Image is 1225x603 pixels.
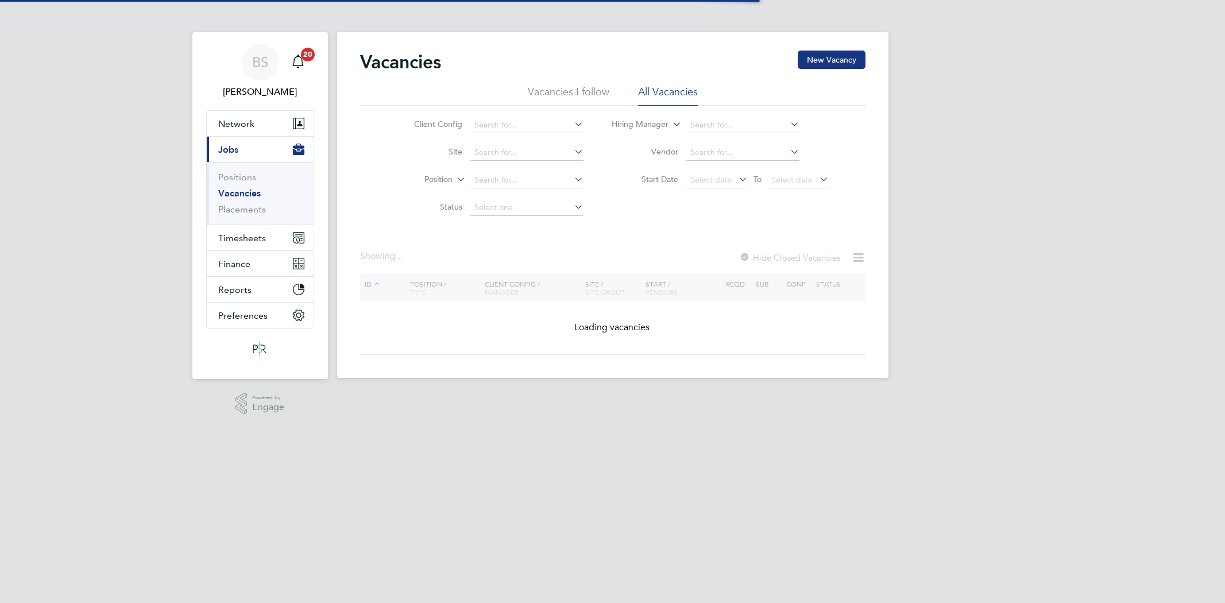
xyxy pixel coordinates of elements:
[396,250,403,262] span: ...
[396,119,462,129] label: Client Config
[470,145,583,161] input: Search for...
[602,119,668,130] label: Hiring Manager
[360,250,405,262] div: Showing
[218,172,256,183] a: Positions
[249,340,270,358] img: psrsolutions-logo-retina.png
[301,48,315,61] span: 20
[750,172,765,187] span: To
[218,233,266,243] span: Timesheets
[470,172,583,188] input: Search for...
[206,340,314,358] a: Go to home page
[207,111,314,136] button: Network
[396,202,462,212] label: Status
[218,188,261,199] a: Vacancies
[638,85,698,106] li: All Vacancies
[396,146,462,157] label: Site
[739,252,840,263] label: Hide Closed Vacancies
[207,137,314,162] button: Jobs
[771,175,813,185] span: Select date
[218,144,238,155] span: Jobs
[252,55,268,69] span: BS
[252,403,284,412] span: Engage
[206,85,314,99] span: Beth Seddon
[360,51,441,74] h2: Vacancies
[287,44,310,80] a: 20
[207,277,314,302] button: Reports
[612,146,678,157] label: Vendor
[207,251,314,276] button: Finance
[690,175,732,185] span: Select date
[686,117,799,133] input: Search for...
[612,174,678,184] label: Start Date
[470,117,583,133] input: Search for...
[528,85,609,106] li: Vacancies I follow
[206,44,314,99] a: BS[PERSON_NAME]
[218,118,254,129] span: Network
[235,393,284,415] a: Powered byEngage
[207,162,314,225] div: Jobs
[192,32,328,379] nav: Main navigation
[218,204,266,215] a: Placements
[218,258,250,269] span: Finance
[387,174,453,185] label: Position
[207,303,314,328] button: Preferences
[686,145,799,161] input: Search for...
[470,200,583,216] input: Select one
[207,225,314,250] button: Timesheets
[218,310,268,321] span: Preferences
[218,284,252,295] span: Reports
[798,51,865,69] button: New Vacancy
[252,393,284,403] span: Powered by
